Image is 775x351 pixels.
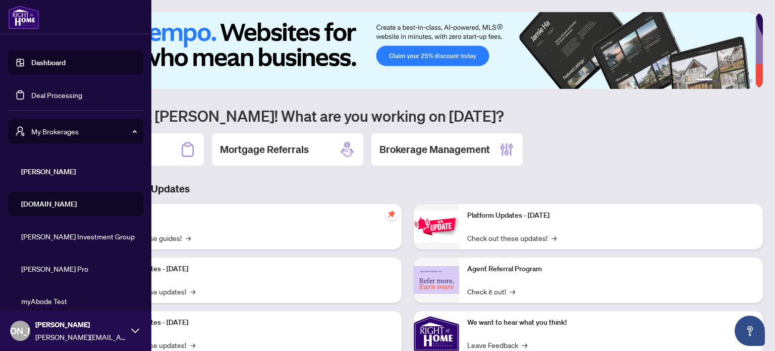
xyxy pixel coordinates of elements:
h1: Welcome back [PERSON_NAME]! What are you working on [DATE]? [52,106,763,125]
h2: Brokerage Management [379,142,490,157]
span: [PERSON_NAME] [21,166,136,177]
span: pushpin [385,208,398,220]
span: → [190,286,195,297]
p: Platform Updates - [DATE] [467,210,755,221]
a: Check out these updates!→ [467,232,557,243]
span: [DOMAIN_NAME] [21,198,136,210]
span: → [186,232,191,243]
h2: Mortgage Referrals [220,142,309,157]
button: Open asap [735,316,765,346]
img: Platform Updates - June 23, 2025 [414,211,459,242]
a: Deal Processing [31,90,82,99]
p: Agent Referral Program [467,264,755,275]
a: Check it out!→ [467,286,515,297]
img: Slide 0 [52,12,755,89]
span: user-switch [15,126,25,136]
span: myAbode Test [21,295,136,307]
button: 4 [733,79,737,83]
a: Leave Feedback→ [467,339,527,350]
span: → [551,232,557,243]
span: → [510,286,515,297]
span: [PERSON_NAME] Pro [21,263,136,274]
button: 5 [741,79,745,83]
p: We want to hear what you think! [467,317,755,328]
button: 6 [749,79,753,83]
span: [PERSON_NAME][EMAIL_ADDRESS][DOMAIN_NAME] [35,331,126,342]
span: [PERSON_NAME] Investment Group [21,231,136,242]
h3: Brokerage & Industry Updates [52,182,763,196]
span: → [190,339,195,350]
p: Platform Updates - [DATE] [106,317,394,328]
img: Agent Referral Program [414,266,459,294]
span: → [522,339,527,350]
span: [PERSON_NAME] [35,319,126,330]
button: 1 [696,79,712,83]
span: My Brokerages [31,126,136,137]
a: Dashboard [31,58,66,67]
img: logo [8,5,39,29]
p: Self-Help [106,210,394,221]
button: 3 [725,79,729,83]
button: 2 [716,79,721,83]
p: Platform Updates - [DATE] [106,264,394,275]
